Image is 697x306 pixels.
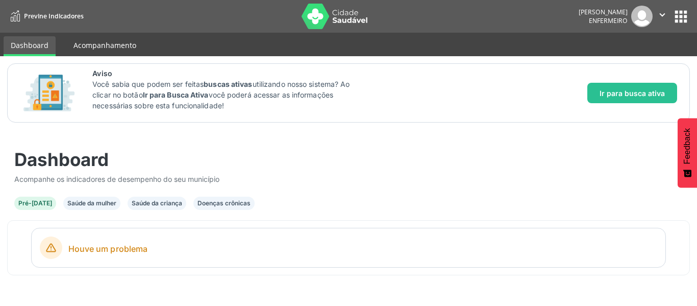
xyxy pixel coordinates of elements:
button: apps [672,8,690,26]
button: Feedback - Mostrar pesquisa [678,118,697,187]
strong: buscas ativas [204,80,252,88]
div: Saúde da mulher [67,199,116,208]
div: Saúde da criança [132,199,182,208]
img: img [631,6,653,27]
span: Enfermeiro [589,16,628,25]
a: Acompanhamento [66,36,143,54]
div: Acompanhe os indicadores de desempenho do seu município [14,174,683,184]
span: Aviso [92,68,362,79]
i:  [657,9,668,20]
span: Feedback [683,128,692,164]
div: Doenças crônicas [197,199,251,208]
div: [PERSON_NAME] [579,8,628,16]
span: Previne Indicadores [24,12,84,20]
div: Dashboard [14,149,683,170]
img: Imagem de CalloutCard [20,70,78,116]
div: Pré-[DATE] [18,199,52,208]
span: Houve um problema [68,243,657,255]
a: Dashboard [4,36,56,56]
span: Ir para busca ativa [600,88,665,99]
p: Você sabia que podem ser feitas utilizando nosso sistema? Ao clicar no botão você poderá acessar ... [92,79,362,111]
strong: Ir para Busca Ativa [143,90,209,99]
